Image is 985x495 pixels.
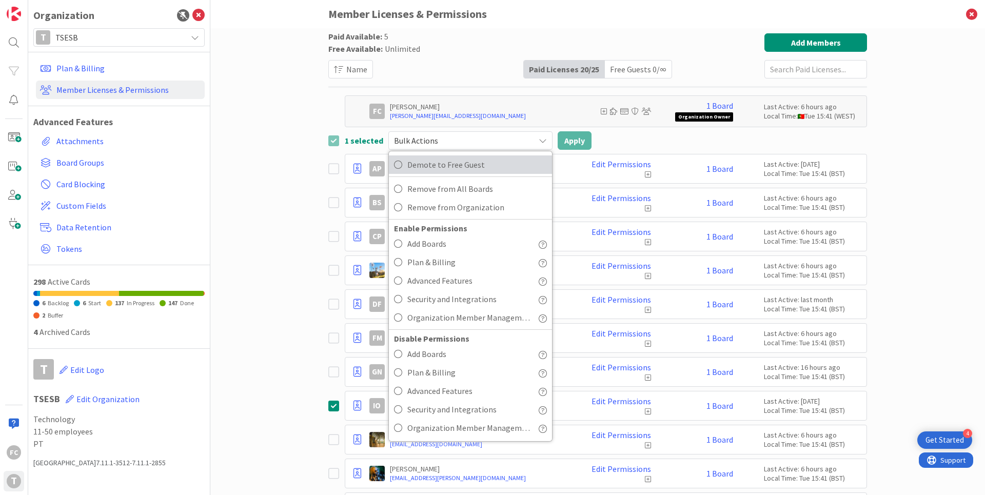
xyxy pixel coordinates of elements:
[33,326,205,338] div: Archived Cards
[592,329,651,338] a: Edit Permissions
[592,295,651,304] a: Edit Permissions
[48,311,63,319] span: Buffer
[328,44,383,54] span: Free Available:
[328,60,373,78] button: Name
[76,394,140,404] span: Edit Organization
[706,469,733,478] a: 1 Board
[389,419,552,437] a: Organization Member Management
[83,299,86,307] span: 6
[56,178,201,190] span: Card Blocking
[36,240,205,258] a: Tokens
[33,458,205,468] div: [GEOGRAPHIC_DATA] 7.11.1-3512-7.11.1-2855
[389,382,552,400] a: Advanced Features
[346,63,367,75] span: Name
[345,134,383,147] span: 1 selected
[706,435,733,444] a: 1 Board
[42,311,45,319] span: 2
[55,30,182,45] span: TSESB
[764,160,861,169] div: Last Active: [DATE]
[764,329,861,338] div: Last Active: 6 hours ago
[389,345,552,363] a: Add Boards
[390,464,569,473] p: [PERSON_NAME]
[389,198,552,216] a: Remove from Organization
[369,432,385,447] img: JC
[389,308,552,327] a: Organization Member Management
[56,221,201,233] span: Data Retention
[389,363,552,382] a: Plan & Billing
[407,254,531,270] span: Plan & Billing
[33,275,205,288] div: Active Cards
[394,133,529,148] span: Bulk Actions
[764,236,861,246] div: Local Time: Tue 15:41 (BST)
[407,310,531,325] span: Organization Member Management
[764,203,861,212] div: Local Time: Tue 15:41 (BST)
[369,161,385,176] div: AP
[56,200,201,212] span: Custom Fields
[115,299,124,307] span: 137
[65,388,140,410] button: Edit Organization
[592,261,651,270] a: Edit Permissions
[7,474,21,488] div: T
[369,364,385,380] div: GN
[592,363,651,372] a: Edit Permissions
[407,420,531,435] span: Organization Member Management
[384,31,388,42] span: 5
[764,406,861,415] div: Local Time: Tue 15:41 (BST)
[36,132,205,150] a: Attachments
[407,346,531,362] span: Add Boards
[706,300,733,309] a: 1 Board
[369,263,385,278] img: DG
[706,101,733,110] a: 1 Board
[558,131,592,150] button: Apply
[168,299,178,307] span: 147
[407,365,531,380] span: Plan & Billing
[7,445,21,460] div: FC
[33,359,54,380] div: T
[764,440,861,449] div: Local Time: Tue 15:41 (BST)
[33,116,205,128] h1: Advanced Features
[59,359,105,381] button: Edit Logo
[605,61,672,78] div: Free Guests 0 / ∞
[798,114,804,119] img: pt.png
[22,2,47,14] span: Support
[70,365,104,375] span: Edit Logo
[36,30,50,45] div: T
[389,180,552,198] a: Remove from All Boards
[389,290,552,308] a: Security and Integrations
[524,61,605,78] div: Paid Licenses 20 / 25
[180,299,194,307] span: Done
[963,429,972,438] div: 4
[764,304,861,313] div: Local Time: Tue 15:41 (BST)
[328,31,382,42] span: Paid Available:
[389,253,552,271] a: Plan & Billing
[407,200,547,215] span: Remove from Organization
[369,330,385,346] div: FM
[36,153,205,172] a: Board Groups
[56,156,201,169] span: Board Groups
[389,222,552,234] div: Enable Permissions
[390,473,569,483] a: [EMAIL_ADDRESS][PERSON_NAME][DOMAIN_NAME]
[369,466,385,481] img: JC
[764,372,861,381] div: Local Time: Tue 15:41 (BST)
[389,400,552,419] a: Security and Integrations
[706,367,733,377] a: 1 Board
[706,401,733,410] a: 1 Board
[764,261,861,270] div: Last Active: 6 hours ago
[389,271,552,290] a: Advanced Features
[675,112,733,122] span: Organization Owner
[764,169,861,178] div: Local Time: Tue 15:41 (BST)
[764,270,861,280] div: Local Time: Tue 15:41 (BST)
[592,464,651,473] a: Edit Permissions
[764,363,861,372] div: Last Active: 16 hours ago
[764,227,861,236] div: Last Active: 6 hours ago
[33,8,94,23] div: Organization
[389,234,552,253] a: Add Boards
[925,435,964,445] div: Get Started
[764,102,861,111] div: Last Active: 6 hours ago
[33,276,46,287] span: 298
[36,59,205,77] a: Plan & Billing
[33,413,205,425] span: Technology
[407,291,531,307] span: Security and Integrations
[764,193,861,203] div: Last Active: 6 hours ago
[407,157,547,172] span: Demote to Free Guest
